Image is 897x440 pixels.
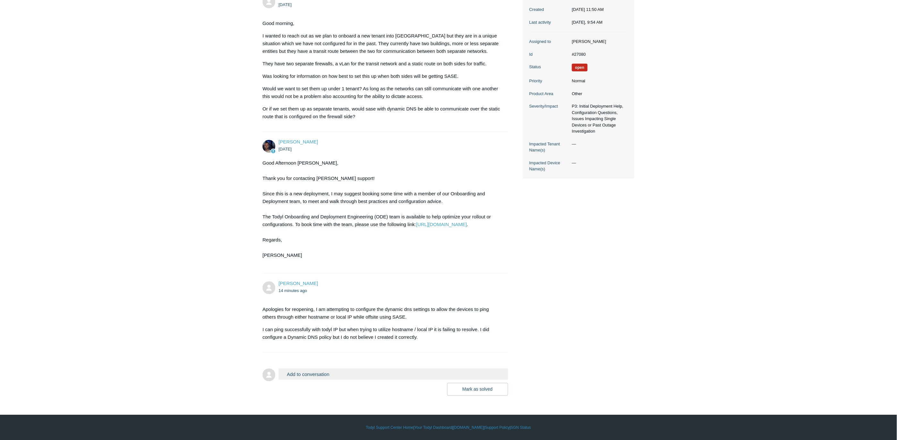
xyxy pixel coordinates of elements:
[529,51,569,58] dt: Id
[569,38,628,45] dd: [PERSON_NAME]
[453,425,484,431] a: [DOMAIN_NAME]
[485,425,510,431] a: Support Policy
[529,91,569,97] dt: Product Area
[263,306,502,321] p: Apologies for reopening, I am attempting to configure the dynamic dns settings to allow the devic...
[263,326,502,341] p: I can ping successfully with todyl IP but when trying to utilize hostname / local IP it is failin...
[263,85,502,100] p: Would we want to set them up under 1 tenant? As long as the networks can still communicate with o...
[572,7,604,12] time: 08/06/2025, 11:50
[415,425,452,431] a: Your Todyl Dashboard
[447,383,508,396] button: Mark as solved
[572,64,588,71] span: We are working on a response for you
[569,78,628,84] dd: Normal
[279,288,307,293] time: 08/14/2025, 09:54
[263,105,502,120] p: Or if we set them up as separate tenants, would sase with dynamic DNS be able to communicate over...
[279,139,318,144] a: [PERSON_NAME]
[529,6,569,13] dt: Created
[263,20,502,27] p: Good morning,
[416,222,467,227] a: [URL][DOMAIN_NAME]
[366,425,414,431] a: Todyl Support Center Home
[511,425,531,431] a: SGN Status
[279,2,292,7] time: 08/06/2025, 11:50
[529,141,569,153] dt: Impacted Tenant Name(s)
[569,91,628,97] dd: Other
[279,281,318,286] a: [PERSON_NAME]
[279,147,292,151] time: 08/06/2025, 11:54
[263,60,502,68] p: They have two separate firewalls, a vLan for the transit network and a static route on both sides...
[569,103,628,134] dd: P3: Initial Deployment Help, Configuration Questions, Issues Impacting Single Devices or Past Out...
[279,139,318,144] span: Connor Davis
[263,425,634,431] div: | | | |
[529,64,569,70] dt: Status
[263,72,502,80] p: Was looking for information on how best to set this up when both sides will be getting SASE.
[529,160,569,172] dt: Impacted Device Name(s)
[572,20,603,25] time: 08/14/2025, 09:54
[529,38,569,45] dt: Assigned to
[279,281,318,286] span: Jacob Bejarano
[529,78,569,84] dt: Priority
[263,159,502,267] div: Good Afternoon [PERSON_NAME], Thank you for contacting [PERSON_NAME] support! Since this is a new...
[263,32,502,55] p: I wanted to reach out as we plan to onboard a new tenant into [GEOGRAPHIC_DATA] but they are in a...
[569,160,628,166] dd: —
[569,141,628,147] dd: —
[529,19,569,26] dt: Last activity
[279,369,508,380] button: Add to conversation
[569,51,628,58] dd: #27080
[529,103,569,110] dt: Severity/Impact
